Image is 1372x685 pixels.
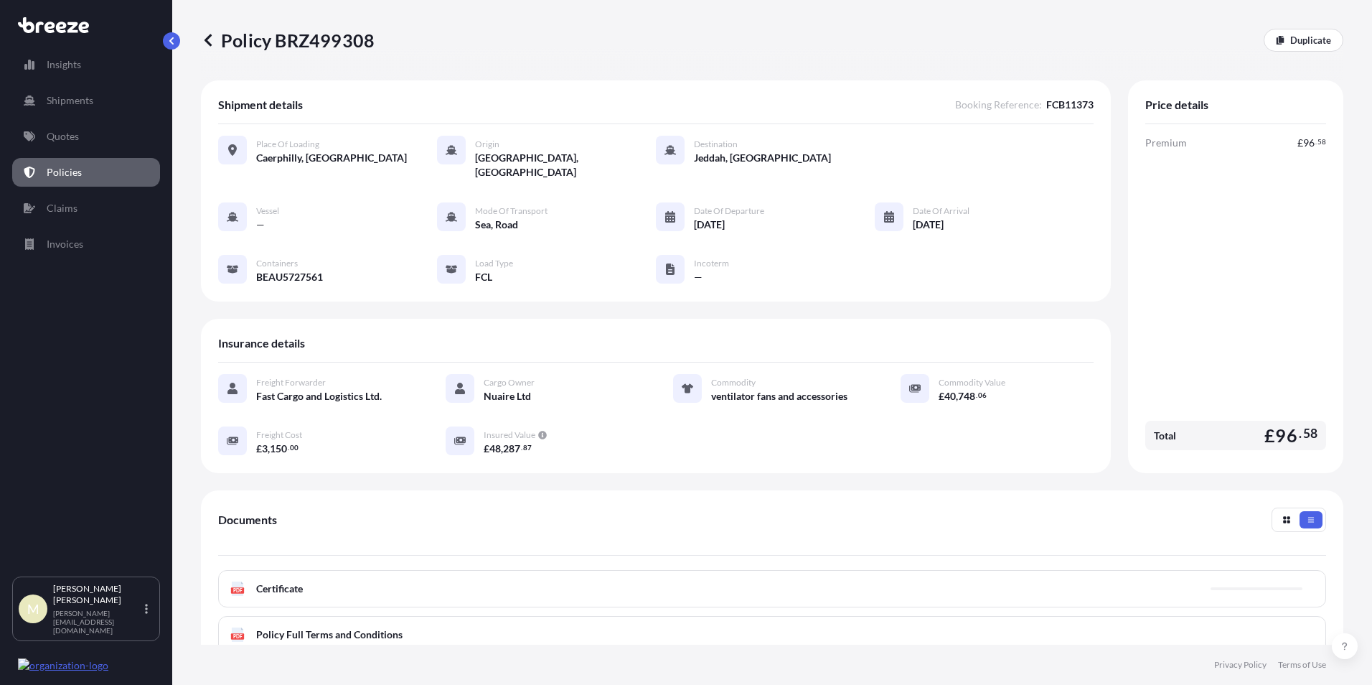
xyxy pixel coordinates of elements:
[955,98,1042,112] span: Booking Reference :
[1046,98,1094,112] span: FCB11373
[256,205,279,217] span: Vessel
[484,444,489,454] span: £
[523,445,532,450] span: 87
[256,151,407,165] span: Caerphilly, [GEOGRAPHIC_DATA]
[268,444,270,454] span: ,
[1264,29,1343,52] a: Duplicate
[12,230,160,258] a: Invoices
[475,258,513,269] span: Load Type
[233,588,243,593] text: PDF
[270,444,287,454] span: 150
[47,201,77,215] p: Claims
[976,393,977,398] span: .
[694,151,831,165] span: Jeddah, [GEOGRAPHIC_DATA]
[475,151,656,180] span: [GEOGRAPHIC_DATA], [GEOGRAPHIC_DATA]
[939,391,944,401] span: £
[503,444,520,454] span: 287
[978,393,987,398] span: 06
[694,270,703,284] span: —
[521,445,522,450] span: .
[12,158,160,187] a: Policies
[12,50,160,79] a: Insights
[1303,429,1317,438] span: 58
[218,98,303,112] span: Shipment details
[47,129,79,144] p: Quotes
[484,429,535,441] span: Insured Value
[218,336,305,350] span: Insurance details
[913,205,969,217] span: Date of Arrival
[256,139,319,150] span: Place of Loading
[1264,427,1275,444] span: £
[944,391,956,401] span: 40
[489,444,501,454] span: 48
[913,218,944,232] span: [DATE]
[1303,138,1315,148] span: 96
[12,194,160,223] a: Claims
[1275,427,1297,444] span: 96
[53,609,142,635] p: [PERSON_NAME][EMAIL_ADDRESS][DOMAIN_NAME]
[1317,139,1326,144] span: 58
[939,377,1005,388] span: Commodity Value
[1315,139,1317,144] span: .
[1297,138,1303,148] span: £
[233,634,243,639] text: PDF
[256,258,298,269] span: Containers
[484,377,535,388] span: Cargo Owner
[256,389,382,404] span: Fast Cargo and Logistics Ltd.
[256,270,323,284] span: BEAU5727561
[1214,659,1267,671] a: Privacy Policy
[475,270,492,284] span: FCL
[694,139,738,150] span: Destination
[484,389,531,404] span: Nuaire Ltd
[694,258,729,269] span: Incoterm
[956,391,958,401] span: ,
[475,205,548,217] span: Mode of Transport
[501,444,503,454] span: ,
[218,616,1326,653] a: PDFPolicy Full Terms and Conditions
[1278,659,1326,671] a: Terms of Use
[694,205,764,217] span: Date of Departure
[53,583,142,606] p: [PERSON_NAME] [PERSON_NAME]
[18,658,108,673] img: organization-logo
[475,139,499,150] span: Origin
[201,29,375,52] p: Policy BRZ499308
[12,86,160,115] a: Shipments
[1145,98,1208,112] span: Price details
[47,237,83,251] p: Invoices
[256,628,403,642] span: Policy Full Terms and Conditions
[1154,429,1176,443] span: Total
[47,93,93,108] p: Shipments
[1290,33,1331,47] p: Duplicate
[288,445,289,450] span: .
[262,444,268,454] span: 3
[47,57,81,72] p: Insights
[694,218,725,232] span: [DATE]
[1299,429,1302,438] span: .
[711,377,756,388] span: Commodity
[256,218,265,232] span: —
[256,582,303,596] span: Certificate
[47,165,82,180] p: Policies
[12,122,160,151] a: Quotes
[27,602,39,616] span: M
[256,429,302,441] span: Freight Cost
[256,377,326,388] span: Freight Forwarder
[475,218,518,232] span: Sea, Road
[1145,136,1187,150] span: Premium
[218,513,277,527] span: Documents
[256,444,262,454] span: £
[290,445,299,450] span: 00
[958,391,975,401] span: 748
[711,389,847,404] span: ventilator fans and accessories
